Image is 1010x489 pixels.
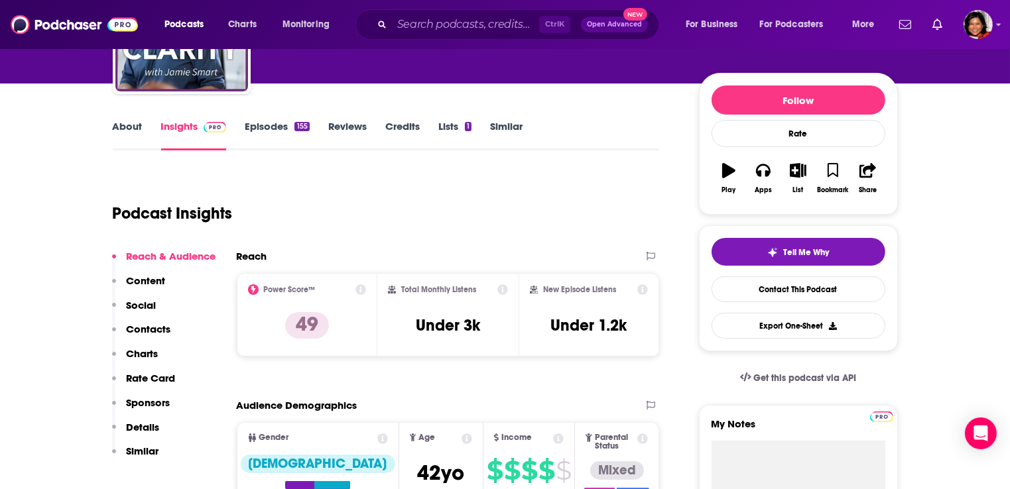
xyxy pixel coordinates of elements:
[241,455,395,473] div: [DEMOGRAPHIC_DATA]
[767,247,778,258] img: tell me why sparkle
[418,433,435,442] span: Age
[712,276,885,302] a: Contact This Podcast
[127,299,157,311] p: Social
[595,433,635,451] span: Parental Status
[965,417,997,449] div: Open Intercom Messenger
[285,312,329,339] p: 49
[112,445,159,469] button: Similar
[401,285,476,294] h2: Total Monthly Listens
[927,13,948,36] a: Show notifications dropdown
[237,250,267,262] h2: Reach
[870,409,893,422] a: Pro website
[859,186,877,194] div: Share
[964,10,993,39] img: User Profile
[843,14,891,35] button: open menu
[392,14,539,35] input: Search podcasts, credits, & more...
[753,372,856,384] span: Get this podcast via API
[112,372,176,396] button: Rate Card
[722,186,735,194] div: Play
[760,15,824,34] span: For Podcasters
[294,122,309,131] div: 155
[112,250,216,274] button: Reach & Audience
[781,154,815,202] button: List
[712,120,885,147] div: Rate
[164,15,204,34] span: Podcasts
[793,186,804,194] div: List
[113,120,143,150] a: About
[161,120,227,150] a: InsightsPodchaser Pro
[127,421,160,433] p: Details
[587,21,642,28] span: Open Advanced
[676,14,755,35] button: open menu
[127,445,159,457] p: Similar
[501,433,532,442] span: Income
[127,396,170,409] p: Sponsors
[112,274,166,299] button: Content
[127,347,158,360] p: Charts
[504,460,520,481] span: $
[127,372,176,384] p: Rate Card
[113,203,233,223] h1: Podcast Insights
[11,12,138,37] img: Podchaser - Follow, Share and Rate Podcasts
[368,9,672,40] div: Search podcasts, credits, & more...
[328,120,367,150] a: Reviews
[245,120,309,150] a: Episodes155
[712,154,746,202] button: Play
[551,315,627,335] h3: Under 1.2k
[590,461,644,480] div: Mixed
[465,122,472,131] div: 1
[264,285,316,294] h2: Power Score™
[712,417,885,441] label: My Notes
[852,15,875,34] span: More
[259,433,289,442] span: Gender
[112,396,170,421] button: Sponsors
[870,411,893,422] img: Podchaser Pro
[127,274,166,287] p: Content
[783,247,829,258] span: Tell Me Why
[228,15,257,34] span: Charts
[385,120,420,150] a: Credits
[438,120,472,150] a: Lists1
[127,323,171,335] p: Contacts
[112,323,171,347] button: Contacts
[712,85,885,115] button: Follow
[521,460,537,481] span: $
[850,154,885,202] button: Share
[273,14,347,35] button: open menu
[538,460,554,481] span: $
[894,13,916,36] a: Show notifications dropdown
[237,399,357,411] h2: Audience Demographics
[729,362,867,394] a: Get this podcast via API
[751,14,843,35] button: open menu
[755,186,772,194] div: Apps
[220,14,265,35] a: Charts
[490,120,523,150] a: Similar
[816,154,850,202] button: Bookmark
[964,10,993,39] button: Show profile menu
[623,8,647,21] span: New
[746,154,781,202] button: Apps
[416,315,480,335] h3: Under 3k
[817,186,848,194] div: Bookmark
[112,299,157,323] button: Social
[204,122,227,133] img: Podchaser Pro
[964,10,993,39] span: Logged in as terelynbc
[712,238,885,266] button: tell me why sparkleTell Me Why
[417,460,464,486] span: 42 yo
[127,250,216,262] p: Reach & Audience
[543,285,616,294] h2: New Episode Listens
[112,421,160,445] button: Details
[556,460,571,481] span: $
[112,347,158,372] button: Charts
[155,14,221,35] button: open menu
[283,15,330,34] span: Monitoring
[581,17,648,32] button: Open AdvancedNew
[686,15,738,34] span: For Business
[487,460,503,481] span: $
[539,16,570,33] span: Ctrl K
[712,313,885,339] button: Export One-Sheet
